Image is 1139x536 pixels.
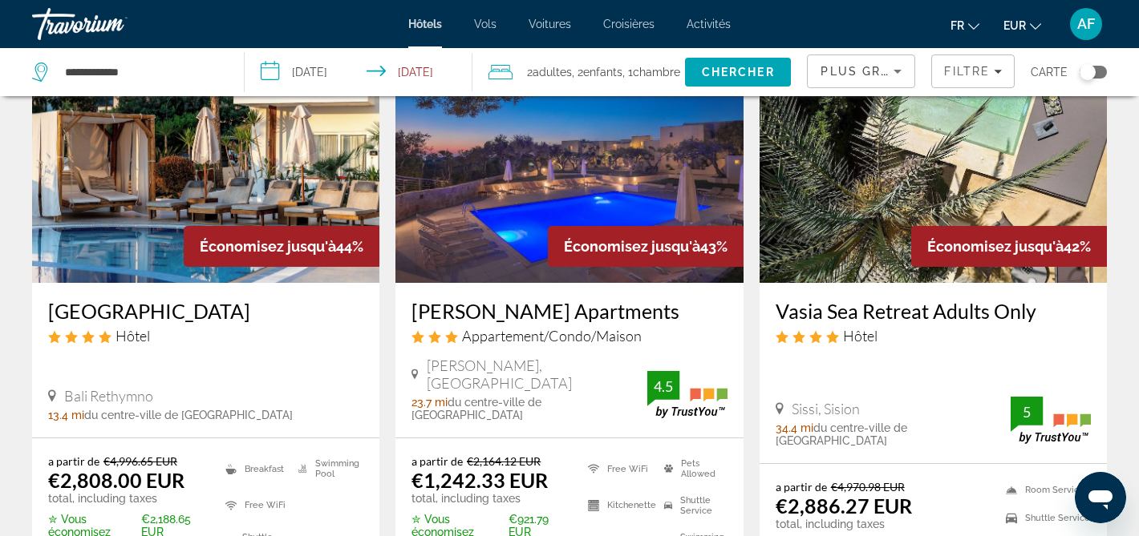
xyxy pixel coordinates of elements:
a: Vols [474,18,497,30]
img: TrustYou guest rating badge [647,371,728,418]
span: EUR [1003,19,1026,32]
img: Nostos Beach Boutique Hotel [32,26,379,283]
del: €4,970.98 EUR [831,480,905,494]
li: Pets Allowed [656,454,728,483]
span: Chambre [633,66,680,79]
img: Vasia Sea Retreat Adults Only [760,26,1107,283]
div: 44% [184,226,379,267]
a: [PERSON_NAME] Apartments [411,299,727,323]
span: Enfants [583,66,622,79]
button: User Menu [1065,7,1107,41]
li: Kitchenette [580,491,656,520]
button: Change language [951,14,979,37]
span: , 2 [572,61,622,83]
span: Filtre [944,65,990,78]
span: Appartement/Condo/Maison [462,327,642,345]
button: Toggle map [1068,65,1107,79]
span: Carte [1031,61,1068,83]
li: Room Service [998,480,1091,500]
span: Économisez jusqu'à [200,238,336,255]
a: Travorium [32,3,193,45]
span: 34.4 mi [776,421,813,434]
span: 23.7 mi [411,396,448,409]
div: 4 star Hotel [48,327,363,345]
span: a partir de [48,454,99,468]
span: du centre-ville de [GEOGRAPHIC_DATA] [411,396,541,421]
span: Économisez jusqu'à [927,238,1064,255]
div: 3 star Apartment [411,327,727,345]
button: Change currency [1003,14,1041,37]
ins: €1,242.33 EUR [411,468,548,492]
ins: €2,808.00 EUR [48,468,184,492]
img: Ourania Apartments [395,26,743,283]
span: Adultes [533,66,572,79]
span: Hôtel [116,327,150,345]
iframe: Bouton de lancement de la fenêtre de messagerie [1075,472,1126,523]
span: AF [1077,16,1095,32]
div: 4 star Hotel [776,327,1091,345]
li: Free WiFi [217,491,290,520]
div: 5 [1011,402,1043,421]
del: €4,996.65 EUR [103,454,177,468]
span: Bali Rethymno [64,387,153,405]
li: Free WiFi [580,454,656,483]
img: TrustYou guest rating badge [1011,397,1091,444]
button: Filters [931,54,1015,88]
a: Voitures [529,18,571,30]
p: total, including taxes [48,492,205,505]
a: Hôtels [408,18,442,30]
a: [GEOGRAPHIC_DATA] [48,299,363,323]
del: €2,164.12 EUR [467,454,541,468]
span: Sissi, Sision [792,400,860,417]
span: 13.4 mi [48,409,84,421]
p: total, including taxes [411,492,567,505]
span: fr [951,19,964,32]
div: 42% [911,226,1107,267]
span: Plus grandes économies [821,65,1012,78]
a: Vasia Sea Retreat Adults Only [776,299,1091,323]
button: Select check in and out date [245,48,473,96]
span: Économisez jusqu'à [564,238,700,255]
span: du centre-ville de [GEOGRAPHIC_DATA] [776,421,907,447]
span: a partir de [776,480,827,494]
button: Search [685,58,791,87]
li: Shuttle Service [998,508,1091,528]
button: Travelers: 2 adults, 2 children [472,48,685,96]
div: 4.5 [647,377,679,396]
span: Chercher [702,66,775,79]
a: Croisières [603,18,655,30]
span: , 1 [622,61,680,83]
ins: €2,886.27 EUR [776,494,912,518]
p: total, including taxes [776,518,976,530]
span: [PERSON_NAME], [GEOGRAPHIC_DATA] [427,357,647,392]
span: a partir de [411,454,463,468]
li: Swimming Pool [290,454,363,483]
span: 2 [527,61,572,83]
a: Activités [687,18,731,30]
mat-select: Sort by [821,62,902,81]
span: du centre-ville de [GEOGRAPHIC_DATA] [84,409,293,421]
li: Breakfast [217,454,290,483]
input: Search hotel destination [63,60,220,84]
div: 43% [548,226,744,267]
li: Shuttle Service [656,491,728,520]
span: Hôtel [843,327,878,345]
